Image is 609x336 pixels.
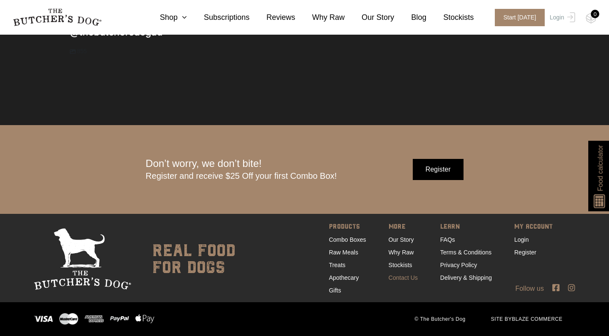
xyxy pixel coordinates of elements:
span: PRODUCTS [329,221,366,233]
a: Blog [394,12,426,23]
a: Apothecary [329,274,359,281]
span: SITE BY [478,315,575,323]
a: Stockists [426,12,474,23]
span: Register and receive $25 Off your first Combo Box! [145,171,337,180]
div: 0 [591,10,599,18]
a: Start [DATE] [486,9,548,26]
a: Login [514,236,529,243]
div: real food for dogs [144,228,236,290]
a: FAQs [440,236,455,243]
a: Stockists [389,262,412,268]
a: Privacy Policy [440,262,477,268]
span: Start [DATE] [495,9,545,26]
a: Combo Boxes [329,236,366,243]
a: Shop [143,12,187,23]
a: Contact Us [389,274,418,281]
a: Our Story [345,12,394,23]
a: BLAZE COMMERCE [512,316,562,322]
span: Food calculator [595,145,605,191]
a: thebutchersdogau 855 posts [70,25,539,55]
span: MY ACCOUNT [514,221,553,233]
span: © The Butcher's Dog [402,315,478,323]
a: Gifts [329,287,341,294]
a: Reviews [250,12,295,23]
span: LEARN [440,221,492,233]
a: Treats [329,262,346,268]
img: TBD_Cart-Empty.png [586,13,596,24]
a: Terms & Conditions [440,249,491,256]
a: Delivery & Shipping [440,274,492,281]
span: MORE [389,221,418,233]
div: Don’t worry, we don’t bite! [145,158,337,181]
span: 855 posts [70,47,87,56]
a: Our Story [389,236,414,243]
a: Why Raw [295,12,345,23]
a: Raw Meals [329,249,358,256]
a: Login [548,9,575,26]
a: Why Raw [389,249,414,256]
a: Register [514,249,536,256]
a: Subscriptions [187,12,250,23]
input: Register [413,159,464,180]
